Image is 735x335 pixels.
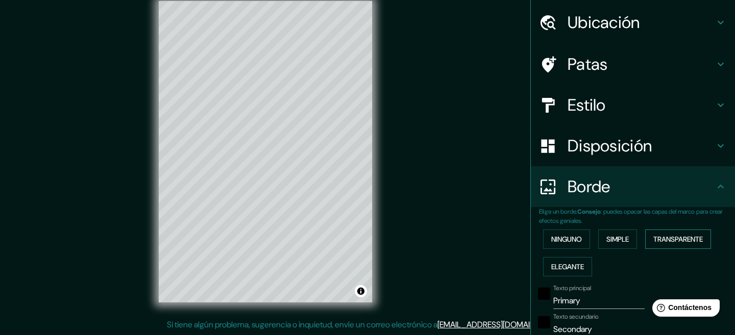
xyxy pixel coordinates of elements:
button: Ninguno [543,229,590,249]
font: Ninguno [551,235,582,244]
font: : puedes opacar las capas del marco para crear efectos geniales. [539,208,723,225]
font: Estilo [568,94,606,116]
button: Transparente [645,229,711,249]
iframe: Lanzador de widgets de ayuda [644,295,724,324]
font: Transparente [653,235,703,244]
font: Simple [606,235,629,244]
font: Elegante [551,262,584,271]
div: Patas [531,44,735,85]
font: Elige un borde. [539,208,577,216]
a: [EMAIL_ADDRESS][DOMAIN_NAME] [437,319,563,330]
font: Patas [568,54,608,75]
font: Texto secundario [553,313,599,321]
font: Consejo [577,208,601,216]
font: Ubicación [568,12,640,33]
div: Disposición [531,125,735,166]
button: negro [538,316,550,328]
div: Borde [531,166,735,207]
font: Si tiene algún problema, sugerencia o inquietud, envíe un correo electrónico a [167,319,437,330]
div: Estilo [531,85,735,125]
button: Elegante [543,257,592,276]
font: Borde [568,176,610,197]
font: Texto principal [553,284,591,292]
button: negro [538,288,550,300]
button: Activar o desactivar atribución [355,285,367,297]
font: Disposición [568,135,652,157]
button: Simple [598,229,637,249]
div: Ubicación [531,2,735,43]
